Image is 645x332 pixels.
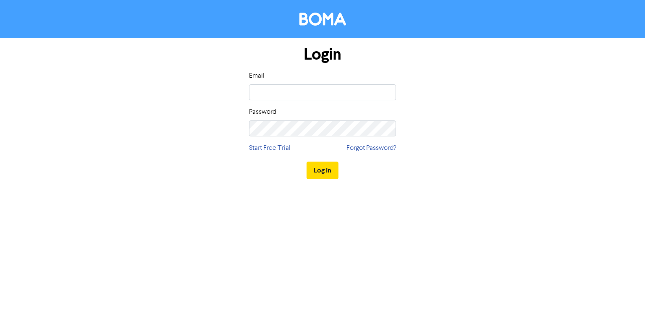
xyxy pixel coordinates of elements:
[249,45,396,64] h1: Login
[299,13,346,26] img: BOMA Logo
[346,143,396,153] a: Forgot Password?
[249,71,265,81] label: Email
[307,162,338,179] button: Log In
[249,143,291,153] a: Start Free Trial
[249,107,276,117] label: Password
